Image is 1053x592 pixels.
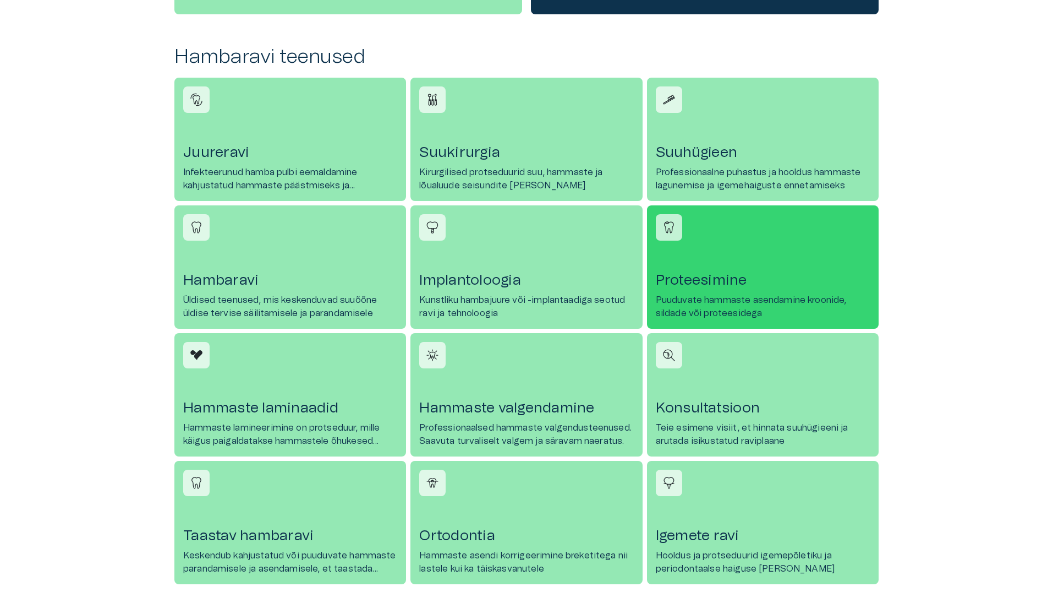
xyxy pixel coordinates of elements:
[656,527,870,545] h4: Igemete ravi
[419,527,633,545] h4: Ortodontia
[183,166,397,192] p: Infekteerunud hamba pulbi eemaldamine kahjustatud hammaste päästmiseks ja taastamiseks
[419,399,633,417] h4: Hammaste valgendamine
[656,294,870,320] p: Puuduvate hammaste asendamine kroonide, sildade või proteesidega
[183,271,397,289] h4: Hambaravi
[656,421,870,448] p: Teie esimene visiit, et hinnata suuhügieeni ja arutada isikustatud raviplaane
[419,271,633,289] h4: Implantoloogia
[656,549,870,575] p: Hooldus ja protseduurid igemepõletiku ja periodontaalse haiguse [PERSON_NAME]
[424,347,441,363] img: Hammaste valgendamine icon
[183,549,397,575] p: Keskendub kahjustatud või puuduvate hammaste parandamisele ja asendamisele, et taastada funktsion...
[183,399,397,417] h4: Hammaste laminaadid
[188,91,205,108] img: Juureravi icon
[419,549,633,575] p: Hammaste asendi korrigeerimine breketitega nii lastele kui ka täiskasvanutele
[188,219,205,236] img: Hambaravi icon
[419,294,633,320] p: Kunstliku hambajuure või -implantaadiga seotud ravi ja tehnoloogia
[174,45,879,69] h2: Hambaravi teenused
[661,91,677,108] img: Suuhügieen icon
[419,421,633,448] p: Professionaalsed hammaste valgendusteenused. Saavuta turvaliselt valgem ja säravam naeratus.
[656,166,870,192] p: Professionaalne puhastus ja hooldus hammaste lagunemise ja igemehaiguste ennetamiseks
[424,219,441,236] img: Implantoloogia icon
[183,527,397,545] h4: Taastav hambaravi
[188,475,205,491] img: Taastav hambaravi icon
[419,166,633,192] p: Kirurgilised protseduurid suu, hammaste ja lõualuude seisundite [PERSON_NAME]
[661,347,677,363] img: Konsultatsioon icon
[424,91,441,108] img: Suukirurgia icon
[656,271,870,289] h4: Proteesimine
[661,219,677,236] img: Proteesimine icon
[419,144,633,161] h4: Suukirurgia
[183,421,397,448] p: Hammaste lamineerimine on protseduur, mille käigus paigaldatakse hammastele õhukesed keraamilised...
[183,144,397,161] h4: Juureravi
[424,475,441,491] img: Ortodontia icon
[183,294,397,320] p: Üldised teenused, mis keskenduvad suuõõne üldise tervise säilitamisele ja parandamisele
[661,475,677,491] img: Igemete ravi icon
[656,399,870,417] h4: Konsultatsioon
[656,144,870,161] h4: Suuhügieen
[188,347,205,363] img: Hammaste laminaadid icon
